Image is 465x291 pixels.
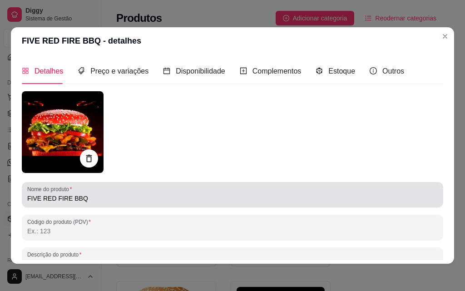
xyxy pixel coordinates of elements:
[370,67,377,74] span: info-circle
[240,67,247,74] span: plus-square
[35,67,63,75] span: Detalhes
[27,259,438,268] input: Descrição do produto
[27,185,75,193] label: Nome do produto
[78,67,85,74] span: tags
[176,67,225,75] span: Disponibilidade
[438,29,452,44] button: Close
[328,67,355,75] span: Estoque
[382,67,404,75] span: Outros
[27,227,438,236] input: Código do produto (PDV)
[22,91,104,173] img: produto
[27,251,84,258] label: Descrição do produto
[163,67,170,74] span: calendar
[11,27,454,54] header: FIVE RED FIRE BBQ - detalhes
[27,218,94,226] label: Código do produto (PDV)
[22,67,29,74] span: appstore
[27,194,438,203] input: Nome do produto
[90,67,148,75] span: Preço e variações
[316,67,323,74] span: code-sandbox
[252,67,302,75] span: Complementos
